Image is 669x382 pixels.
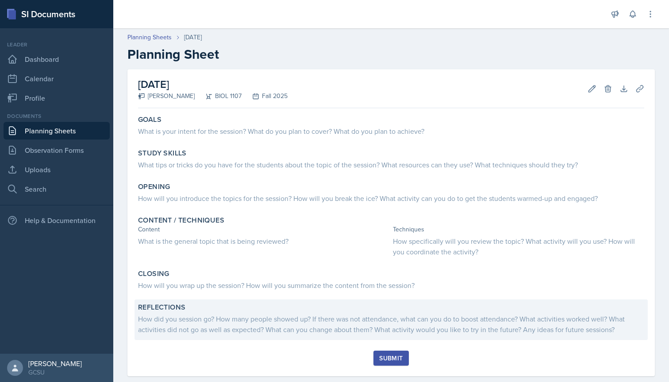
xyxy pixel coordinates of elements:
[4,70,110,87] a: Calendar
[373,351,408,366] button: Submit
[138,182,170,191] label: Opening
[138,225,389,234] div: Content
[379,355,403,362] div: Submit
[138,269,169,278] label: Closing
[4,41,110,49] div: Leader
[4,122,110,140] a: Planning Sheets
[242,91,288,101] div: Fall 2025
[127,46,655,62] h2: Planning Sheet
[4,141,110,159] a: Observation Forms
[393,236,644,257] div: How specifically will you review the topic? What activity will you use? How will you coordinate t...
[138,159,644,170] div: What tips or tricks do you have for the students about the topic of the session? What resources c...
[4,212,110,229] div: Help & Documentation
[138,76,288,92] h2: [DATE]
[195,91,242,101] div: BIOL 1107
[138,303,185,312] label: Reflections
[138,314,644,335] div: How did you session go? How many people showed up? If there was not attendance, what can you do t...
[138,91,195,101] div: [PERSON_NAME]
[127,33,172,42] a: Planning Sheets
[138,149,187,158] label: Study Skills
[138,280,644,291] div: How will you wrap up the session? How will you summarize the content from the session?
[138,126,644,136] div: What is your intent for the session? What do you plan to cover? What do you plan to achieve?
[4,112,110,120] div: Documents
[28,359,82,368] div: [PERSON_NAME]
[28,368,82,377] div: GCSU
[393,225,644,234] div: Techniques
[138,216,224,225] label: Content / Techniques
[4,50,110,68] a: Dashboard
[4,89,110,107] a: Profile
[4,161,110,178] a: Uploads
[138,193,644,204] div: How will you introduce the topics for the session? How will you break the ice? What activity can ...
[4,180,110,198] a: Search
[138,236,389,246] div: What is the general topic that is being reviewed?
[138,115,161,124] label: Goals
[184,33,202,42] div: [DATE]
